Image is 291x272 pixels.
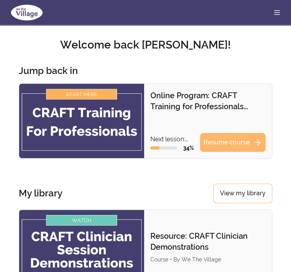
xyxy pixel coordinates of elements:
[150,256,266,263] div: Course • By We The Village
[150,231,266,252] p: Resource: CRAFT Clinician Demonstrations
[213,184,272,203] a: View my library
[183,145,194,151] span: 34 %
[19,187,62,200] h3: My library
[19,65,78,77] h3: Jump back in
[150,90,266,112] p: Online Program: CRAFT Training for Professionals (Trainer-Led)
[269,5,285,20] button: Toggle menu
[253,138,262,147] span: arrow_forward
[12,38,279,52] h2: Welcome back [PERSON_NAME]!
[150,146,177,150] div: Course progress
[200,133,266,152] a: Resume coursearrow_forward
[150,135,194,144] p: Next lesson: 👋 Prepare for the CSOs Enriching Their Own Lives session
[6,3,47,22] img: We The Village logo
[19,84,144,158] img: Product image for Online Program: CRAFT Training for Professionals (Trainer-Led)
